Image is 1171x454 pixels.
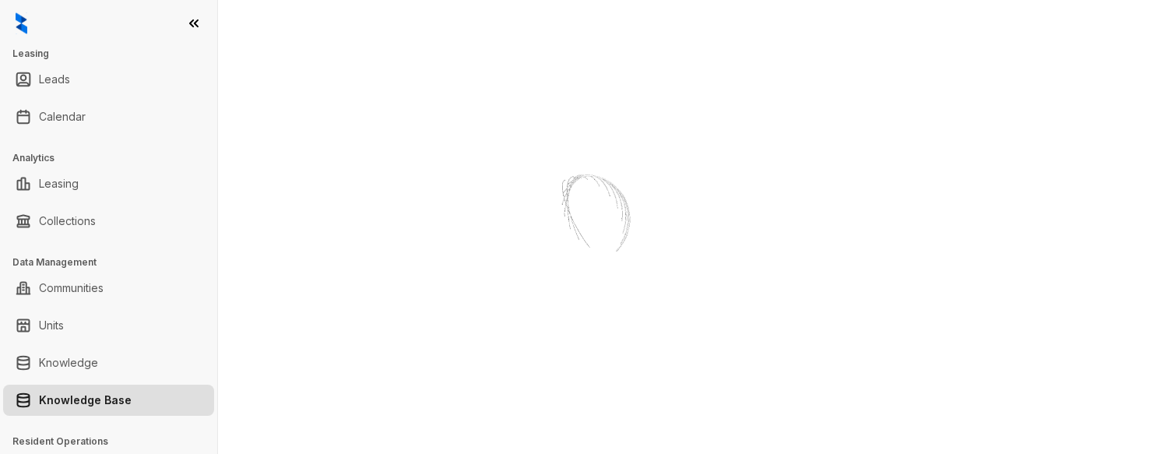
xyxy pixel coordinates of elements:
[558,297,614,313] div: Loading...
[3,347,214,378] li: Knowledge
[39,347,98,378] a: Knowledge
[39,101,86,132] a: Calendar
[39,168,79,199] a: Leasing
[3,64,214,95] li: Leads
[3,101,214,132] li: Calendar
[3,168,214,199] li: Leasing
[39,206,96,237] a: Collections
[12,151,217,165] h3: Analytics
[12,255,217,269] h3: Data Management
[16,12,27,34] img: logo
[39,273,104,304] a: Communities
[39,310,64,341] a: Units
[3,273,214,304] li: Communities
[3,310,214,341] li: Units
[39,64,70,95] a: Leads
[3,385,214,416] li: Knowledge Base
[3,206,214,237] li: Collections
[39,385,132,416] a: Knowledge Base
[508,142,663,297] img: Loader
[12,47,217,61] h3: Leasing
[12,435,217,449] h3: Resident Operations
